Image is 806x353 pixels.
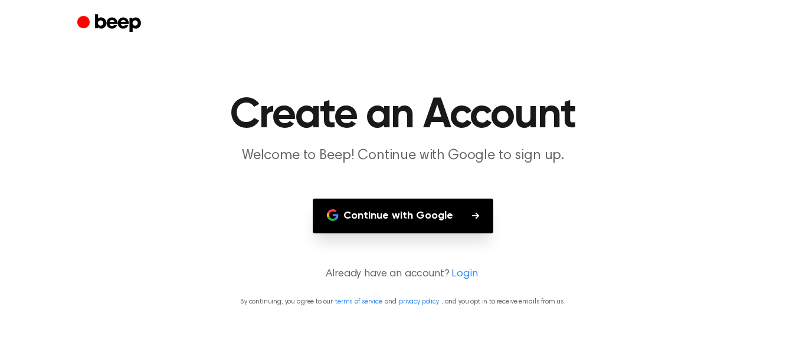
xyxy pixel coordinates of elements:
a: Login [451,266,477,282]
p: By continuing, you agree to our and , and you opt in to receive emails from us. [14,296,792,307]
a: privacy policy [399,298,439,305]
p: Welcome to Beep! Continue with Google to sign up. [176,146,630,166]
p: Already have an account? [14,266,792,282]
a: Beep [77,12,144,35]
h1: Create an Account [101,94,705,137]
button: Continue with Google [313,199,493,233]
a: terms of service [335,298,382,305]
